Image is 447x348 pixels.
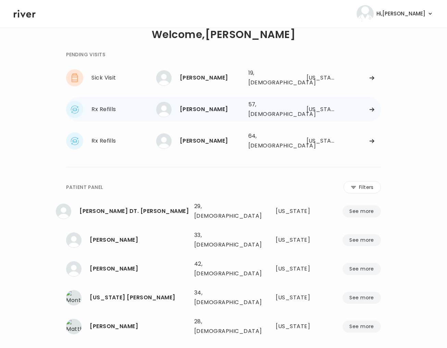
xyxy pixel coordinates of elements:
[91,73,156,83] div: Sick Visit
[276,322,317,331] div: Colorado
[66,261,82,277] img: Jennifer Orth
[307,105,335,114] div: Washington
[180,105,243,114] div: CHRISTINE BALCHARAN
[194,288,253,307] div: 34, [DEMOGRAPHIC_DATA]
[276,264,317,274] div: Minnesota
[194,259,253,278] div: 42, [DEMOGRAPHIC_DATA]
[357,5,433,22] button: user avatarHi,[PERSON_NAME]
[307,73,335,83] div: Kentucky
[66,183,103,191] div: PATIENT PANEL
[343,263,381,275] button: See more
[376,9,425,19] span: Hi, [PERSON_NAME]
[307,136,335,146] div: South Carolina
[66,50,105,59] div: PENDING VISITS
[194,202,253,221] div: 29, [DEMOGRAPHIC_DATA]
[343,234,381,246] button: See more
[66,290,82,305] img: Montana Horner
[276,206,317,216] div: Colorado
[276,235,317,245] div: Oregon
[180,73,243,83] div: Tamara Baxter
[357,5,374,22] img: user avatar
[90,322,189,331] div: Matthew Brinkman
[79,206,189,216] div: MELISSA DILEN TREVIZO GOMEZ
[248,68,289,87] div: 19, [DEMOGRAPHIC_DATA]
[194,317,253,336] div: 28, [DEMOGRAPHIC_DATA]
[91,136,156,146] div: Rx Refills
[66,232,82,248] img: Zachary DeCecchis
[90,293,189,302] div: Montana Horner
[344,181,381,193] button: Filters
[156,133,172,149] img: Tena Biggerstaff
[90,235,189,245] div: Zachary DeCecchis
[276,293,317,302] div: Arizona
[156,102,172,117] img: CHRISTINE BALCHARAN
[343,205,381,217] button: See more
[91,105,156,114] div: Rx Refills
[56,204,71,219] img: MELISSA DILEN TREVIZO GOMEZ
[66,319,82,334] img: Matthew Brinkman
[343,292,381,304] button: See more
[152,30,295,39] h1: Welcome, [PERSON_NAME]
[248,100,289,119] div: 57, [DEMOGRAPHIC_DATA]
[180,136,243,146] div: Tena Biggerstaff
[90,264,189,274] div: Jennifer Orth
[156,70,172,86] img: Tamara Baxter
[248,131,289,151] div: 64, [DEMOGRAPHIC_DATA]
[194,230,253,250] div: 33, [DEMOGRAPHIC_DATA]
[343,321,381,333] button: See more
